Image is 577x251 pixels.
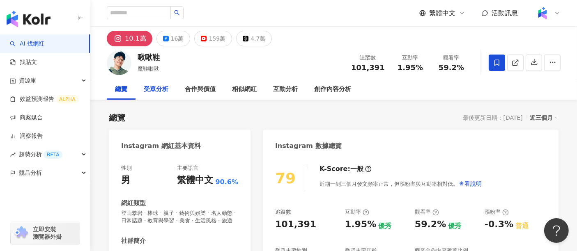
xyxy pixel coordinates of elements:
div: 1.95% [345,218,376,231]
div: -0.3% [485,218,513,231]
div: 普通 [515,221,529,230]
span: 登山攀岩 · 棒球 · 親子 · 藝術與娛樂 · 名人動態 · 日常話題 · 教育與學習 · 美食 · 生活風格 · 旅遊 [121,210,238,224]
button: 159萬 [194,31,232,46]
img: Kolr%20app%20icon%20%281%29.png [535,5,550,21]
span: 競品分析 [19,164,42,182]
div: 追蹤數 [275,208,291,216]
div: 性別 [121,164,132,172]
span: 1.95% [398,64,423,72]
span: 魔鞋啾啾 [138,66,159,72]
div: 創作內容分析 [314,84,351,94]
div: 最後更新日期：[DATE] [463,114,523,121]
div: 79 [275,170,296,187]
div: 優秀 [448,221,461,230]
div: 互動分析 [273,84,298,94]
span: 查看說明 [459,180,482,187]
a: searchAI 找網紅 [10,40,44,48]
div: BETA [44,151,62,159]
div: 社群簡介 [121,237,146,245]
div: 優秀 [378,221,391,230]
span: 資源庫 [19,71,36,90]
div: 一般 [350,164,363,173]
div: 互動率 [395,54,426,62]
span: 立即安裝 瀏覽器外掛 [33,226,62,240]
div: 觀看率 [436,54,467,62]
div: 合作與價值 [185,84,216,94]
button: 4.7萬 [236,31,272,46]
div: 漲粉率 [485,208,509,216]
img: KOL Avatar [107,50,131,75]
div: 主要語言 [177,164,198,172]
div: 總覽 [109,112,125,123]
div: 總覽 [115,84,127,94]
a: 效益預測報告ALPHA [10,95,78,103]
div: Instagram 網紅基本資料 [121,141,201,151]
div: 繁體中文 [177,174,213,187]
div: 受眾分析 [144,84,168,94]
div: 10.1萬 [125,33,146,44]
button: 10.1萬 [107,31,152,46]
span: 101,391 [351,63,385,72]
a: 找貼文 [10,58,37,66]
div: 近期一到三個月發文頻率正常，但漲粉率與互動率相對低。 [320,176,482,192]
div: 觀看率 [415,208,439,216]
div: K-Score : [320,164,372,173]
button: 查看說明 [458,176,482,192]
span: 趨勢分析 [19,145,62,164]
img: chrome extension [13,226,29,240]
div: 啾啾鞋 [138,52,160,62]
div: 159萬 [209,33,225,44]
div: 網紅類型 [121,199,146,208]
span: 90.6% [215,178,238,187]
div: 男 [121,174,130,187]
div: 追蹤數 [351,54,385,62]
div: 近三個月 [530,112,559,123]
button: 16萬 [156,31,191,46]
div: 59.2% [415,218,446,231]
div: Instagram 數據總覽 [275,141,342,151]
div: 相似網紅 [232,84,257,94]
a: chrome extension立即安裝 瀏覽器外掛 [11,222,80,244]
div: 互動率 [345,208,369,216]
div: 4.7萬 [251,33,265,44]
span: 繁體中文 [429,9,455,18]
img: logo [7,11,51,27]
div: 101,391 [275,218,316,231]
iframe: Help Scout Beacon - Open [544,218,569,243]
span: search [174,10,180,16]
span: 59.2% [439,64,464,72]
div: 16萬 [171,33,184,44]
span: rise [10,152,16,157]
a: 商案媒合 [10,114,43,122]
a: 洞察報告 [10,132,43,140]
span: 活動訊息 [492,9,518,17]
